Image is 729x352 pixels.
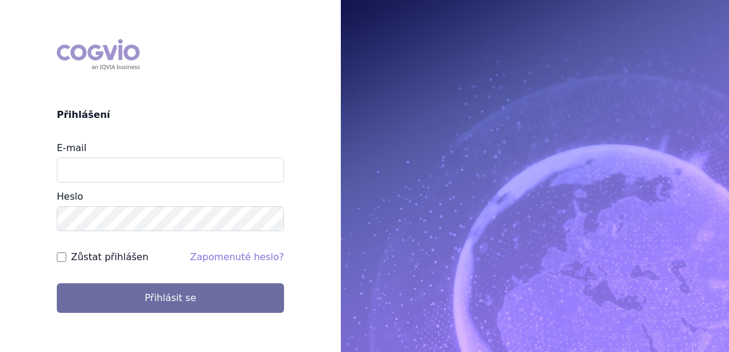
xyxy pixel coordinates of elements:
[57,39,140,70] div: COGVIO
[57,283,284,313] button: Přihlásit se
[57,108,284,122] h2: Přihlášení
[190,251,284,263] a: Zapomenuté heslo?
[57,142,86,153] label: E-mail
[57,191,83,202] label: Heslo
[71,250,149,264] label: Zůstat přihlášen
